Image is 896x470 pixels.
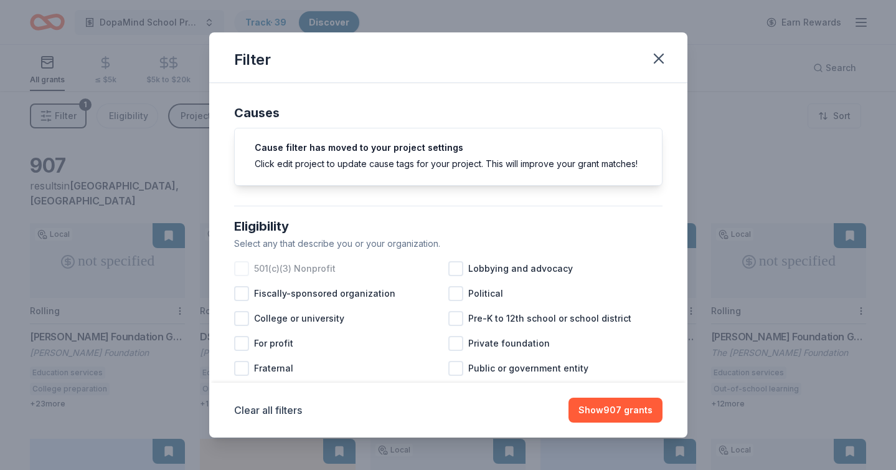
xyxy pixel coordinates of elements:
div: Click edit project to update cause tags for your project. This will improve your grant matches! [255,157,642,170]
div: Filter [234,50,271,70]
span: For profit [254,336,293,351]
span: Public or government entity [468,361,588,376]
div: Eligibility [234,216,663,236]
span: Lobbying and advocacy [468,261,573,276]
div: Select any that describe you or your organization. [234,236,663,251]
button: Show907 grants [568,398,663,423]
span: College or university [254,311,344,326]
span: Private foundation [468,336,550,351]
span: 501(c)(3) Nonprofit [254,261,336,276]
span: Political [468,286,503,301]
span: Fraternal [254,361,293,376]
span: Fiscally-sponsored organization [254,286,395,301]
div: Causes [234,103,663,123]
button: Clear all filters [234,403,302,418]
h5: Cause filter has moved to your project settings [255,143,642,152]
span: Pre-K to 12th school or school district [468,311,631,326]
